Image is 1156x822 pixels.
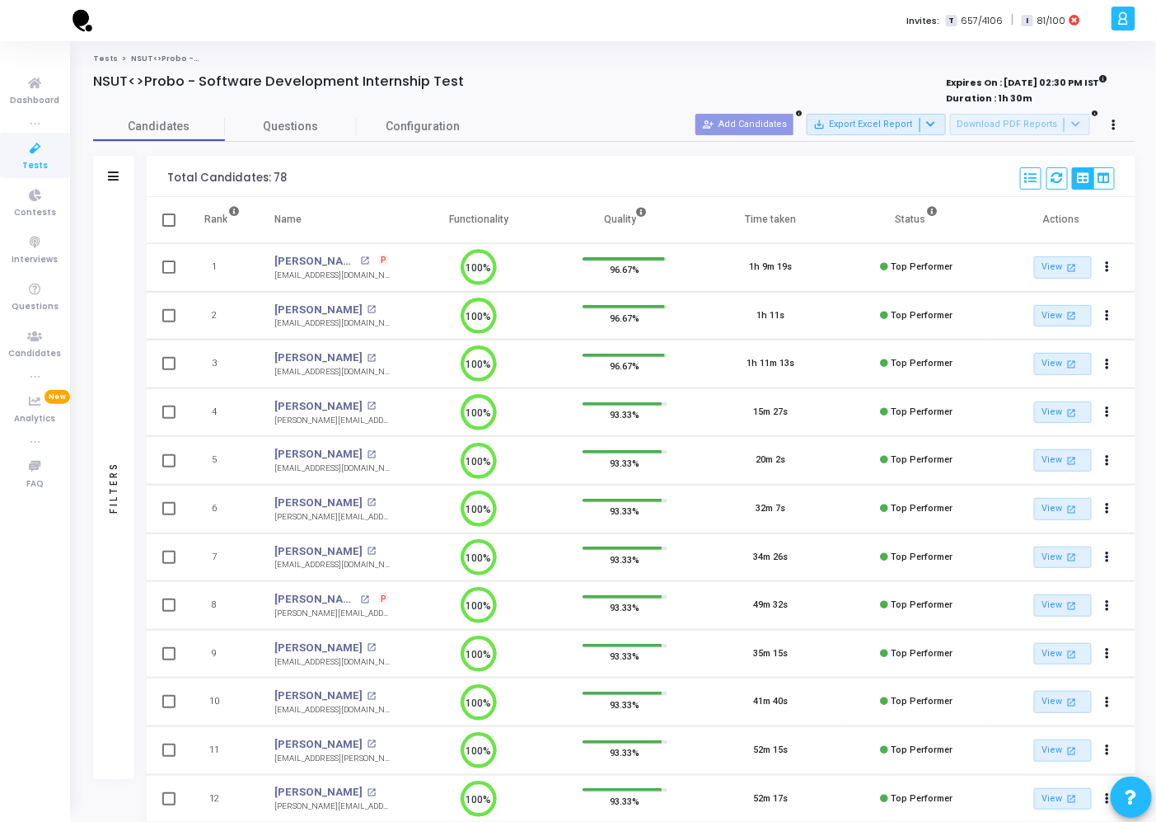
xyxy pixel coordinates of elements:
span: Top Performer [892,793,953,804]
mat-icon: open_in_new [367,740,377,749]
span: 657/4106 [961,14,1003,28]
span: 93.33% [611,551,640,567]
span: Questions [225,118,357,135]
button: Actions [1096,739,1119,762]
div: 35m 15s [754,647,789,661]
div: 32m 7s [756,502,786,516]
span: Top Performer [892,454,953,465]
span: Candidates [93,118,225,135]
span: Top Performer [892,648,953,659]
div: [PERSON_NAME][EMAIL_ADDRESS][DOMAIN_NAME] [274,511,390,524]
div: [EMAIL_ADDRESS][DOMAIN_NAME] [274,317,390,330]
a: Tests [93,54,118,63]
a: View [1034,691,1092,713]
label: Invites: [906,14,939,28]
a: [PERSON_NAME] [274,640,363,656]
button: Actions [1096,401,1119,424]
span: Candidates [9,347,62,361]
h4: NSUT<>Probo - Software Development Internship Test [93,73,464,90]
div: 49m 32s [754,599,789,613]
div: 34m 26s [754,551,789,565]
span: 96.67% [611,261,640,278]
div: 52m 15s [754,744,789,758]
button: Actions [1096,353,1119,376]
div: View Options [1072,167,1115,190]
button: Actions [1096,642,1119,665]
button: Actions [1096,498,1119,521]
span: Top Performer [892,310,953,321]
mat-icon: open_in_new [367,402,377,411]
span: Questions [12,300,59,314]
div: 1h 9m 19s [750,261,793,275]
a: View [1034,547,1092,569]
td: 1 [188,243,258,292]
span: 93.33% [611,503,640,519]
mat-icon: open_in_new [367,354,377,363]
a: [PERSON_NAME] [274,446,363,463]
button: Export Excel Report [807,114,946,135]
strong: Expires On : [DATE] 02:30 PM IST [946,72,1108,90]
div: [PERSON_NAME][EMAIL_ADDRESS][DOMAIN_NAME] [274,415,390,427]
button: Actions [1096,691,1119,714]
div: [EMAIL_ADDRESS][DOMAIN_NAME] [274,270,390,282]
a: View [1034,788,1092,810]
button: Actions [1096,304,1119,327]
span: Top Performer [892,552,953,562]
mat-icon: open_in_new [367,643,377,652]
button: Actions [1096,449,1119,472]
span: New [44,390,70,404]
span: Configuration [386,118,460,135]
a: View [1034,594,1092,617]
mat-icon: open_in_new [367,788,377,797]
mat-icon: open_in_new [1065,406,1079,420]
a: [PERSON_NAME] [274,736,363,753]
a: [PERSON_NAME] [274,543,363,560]
a: View [1034,740,1092,762]
div: Total Candidates: 78 [167,171,287,185]
span: Top Performer [892,696,953,707]
a: View [1034,402,1092,424]
span: 96.67% [611,358,640,374]
span: 93.33% [611,696,640,712]
div: 15m 27s [754,406,789,420]
span: Top Performer [892,406,953,417]
mat-icon: open_in_new [360,595,369,604]
span: 93.33% [611,648,640,665]
a: [PERSON_NAME] [274,591,356,608]
mat-icon: open_in_new [367,450,377,459]
mat-icon: open_in_new [367,498,377,507]
div: [PERSON_NAME][EMAIL_ADDRESS][DOMAIN_NAME] [274,608,390,620]
span: 93.33% [611,744,640,761]
span: Dashboard [11,94,60,108]
div: 1h 11s [757,309,785,323]
span: FAQ [26,477,44,491]
img: logo [66,4,99,37]
td: 11 [188,726,258,775]
td: 2 [188,292,258,341]
span: 96.67% [611,309,640,326]
td: 5 [188,436,258,485]
mat-icon: open_in_new [1065,502,1079,516]
div: Name [274,210,302,228]
span: 81/100 [1037,14,1065,28]
div: [EMAIL_ADDRESS][PERSON_NAME][DOMAIN_NAME] [274,753,390,765]
nav: breadcrumb [93,54,1135,64]
span: Top Performer [892,503,953,514]
span: 93.33% [611,792,640,809]
a: View [1034,449,1092,472]
button: Actions [1096,256,1119,279]
a: View [1034,498,1092,520]
span: NSUT<>Probo - Software Development Internship Test [131,54,358,63]
button: Actions [1096,594,1119,618]
th: Functionality [406,197,552,243]
th: Status [844,197,990,243]
div: Filters [106,397,121,579]
strong: Duration : 1h 30m [946,92,1032,105]
mat-icon: open_in_new [1065,695,1079,709]
span: T [946,15,957,27]
div: [EMAIL_ADDRESS][DOMAIN_NAME] [274,559,390,571]
div: 20m 2s [756,453,786,467]
span: Top Performer [892,599,953,610]
span: P [381,593,387,606]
